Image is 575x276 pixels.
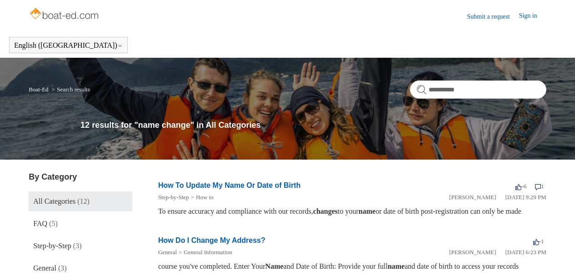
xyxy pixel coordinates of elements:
li: Boat-Ed [29,86,50,93]
h1: 12 results for "name change" in All Categories [80,119,546,131]
time: 01/05/2024, 18:23 [505,249,546,256]
em: changes [313,207,338,215]
li: General Information [177,248,232,257]
li: [PERSON_NAME] [449,248,496,257]
button: English ([GEOGRAPHIC_DATA]) [14,41,123,50]
span: (12) [77,197,90,205]
span: (3) [58,264,67,272]
span: -1 [533,238,544,245]
time: 03/15/2022, 21:29 [505,194,546,201]
a: How Do I Change My Address? [158,236,265,244]
h3: By Category [29,171,132,183]
img: Boat-Ed Help Center home page [29,5,101,24]
a: Sign in [519,11,546,22]
a: How To Update My Name Or Date of Birth [158,181,301,189]
a: General [158,249,177,256]
a: Submit a request [467,12,519,21]
div: Live chat [545,246,568,269]
li: General [158,248,177,257]
span: (3) [73,242,82,250]
span: FAQ [33,220,47,227]
span: Step-by-Step [33,242,71,250]
a: All Categories (12) [29,191,132,211]
span: -6 [515,183,526,190]
li: [PERSON_NAME] [449,193,496,202]
span: General [33,264,56,272]
li: Step-by-Step [158,193,189,202]
span: All Categories [33,197,75,205]
li: Search results [50,86,90,93]
a: FAQ (5) [29,214,132,234]
em: Name [265,262,284,270]
li: How to [189,193,214,202]
span: (5) [49,220,58,227]
a: General Information [184,249,232,256]
a: Boat-Ed [29,86,48,93]
a: How to [196,194,214,201]
div: course you've completed. Enter Your and Date of Birth: Provide your full and date of birth to acc... [158,261,546,272]
span: 1 [535,183,544,190]
a: Step-by-Step (3) [29,236,132,256]
em: name [388,262,405,270]
em: name [359,207,375,215]
a: Step-by-Step [158,194,189,201]
div: To ensure accuracy and compliance with our records, to your or date of birth post-registration ca... [158,206,546,217]
input: Search [410,80,546,99]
